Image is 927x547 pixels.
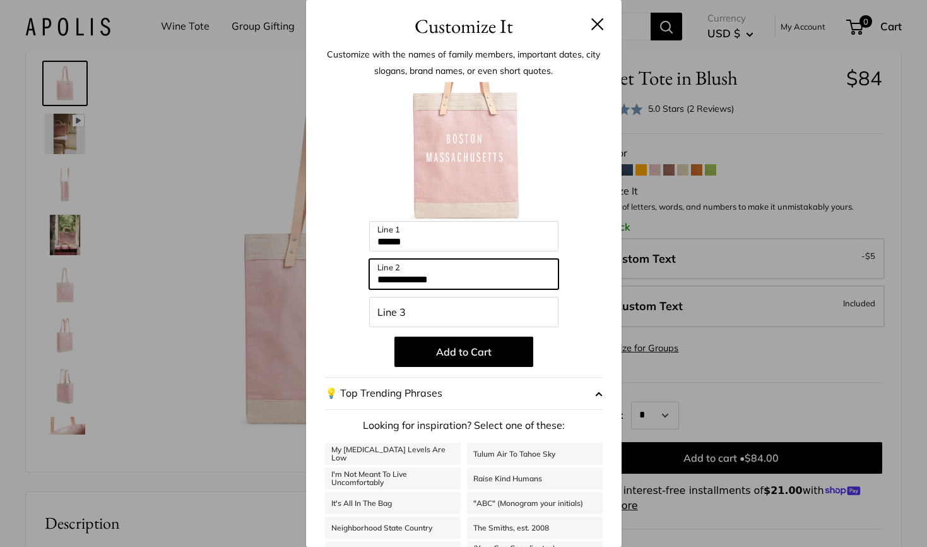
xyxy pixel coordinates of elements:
h3: Customize It [325,11,603,41]
p: Looking for inspiration? Select one of these: [325,416,603,435]
a: I'm Not Meant To Live Uncomfortably [325,467,461,490]
a: "ABC" (Monogram your initials) [467,492,603,514]
iframe: Sign Up via Text for Offers [10,499,135,537]
a: Raise Kind Humans [467,467,603,490]
p: Customize with the names of family members, important dates, city slogans, brand names, or even s... [325,46,603,79]
a: Neighborhood State Country [325,517,461,539]
button: 💡 Top Trending Phrases [325,377,603,410]
a: It's All In The Bag [325,492,461,514]
a: The Smiths, est. 2008 [467,517,603,539]
a: My [MEDICAL_DATA] Levels Are Low [325,443,461,465]
img: customizer-prod [394,82,533,221]
button: Add to Cart [394,337,533,367]
a: Tulum Air To Tahoe Sky [467,443,603,465]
